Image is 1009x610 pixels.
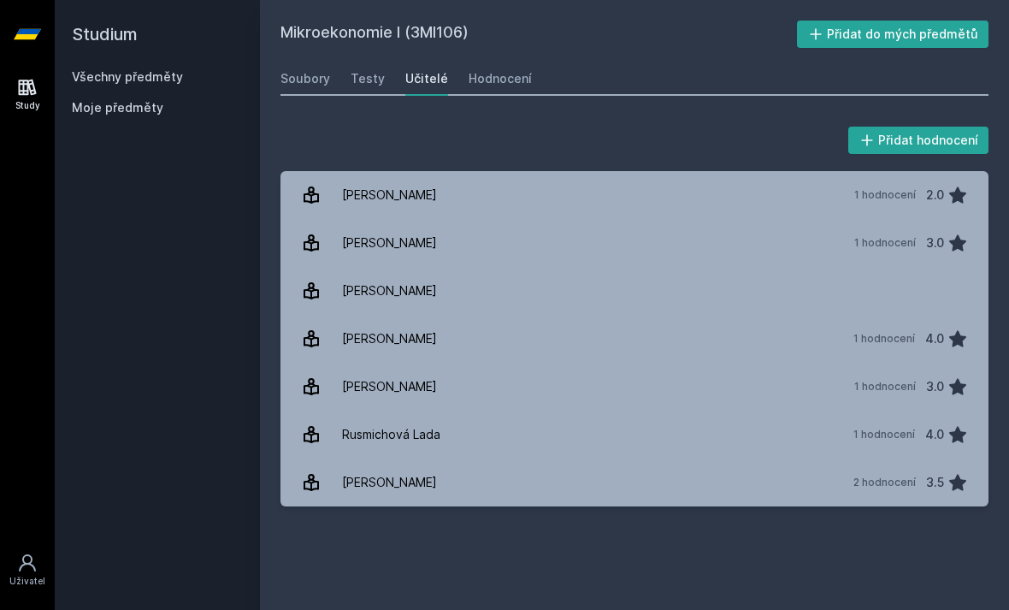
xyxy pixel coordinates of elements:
[926,178,944,212] div: 2.0
[9,575,45,588] div: Uživatel
[342,370,437,404] div: [PERSON_NAME]
[280,315,988,363] a: [PERSON_NAME] 1 hodnocení 4.0
[3,544,51,596] a: Uživatel
[342,178,437,212] div: [PERSON_NAME]
[469,62,532,96] a: Hodnocení
[280,267,988,315] a: [PERSON_NAME]
[280,70,330,87] div: Soubory
[72,99,163,116] span: Moje předměty
[854,188,916,202] div: 1 hodnocení
[469,70,532,87] div: Hodnocení
[342,322,437,356] div: [PERSON_NAME]
[280,171,988,219] a: [PERSON_NAME] 1 hodnocení 2.0
[853,332,915,346] div: 1 hodnocení
[925,322,944,356] div: 4.0
[351,70,385,87] div: Testy
[925,418,944,452] div: 4.0
[280,459,988,506] a: [PERSON_NAME] 2 hodnocení 3.5
[3,68,51,121] a: Study
[926,465,944,500] div: 3.5
[853,476,916,489] div: 2 hodnocení
[405,70,448,87] div: Učitelé
[854,236,916,250] div: 1 hodnocení
[72,69,183,84] a: Všechny předměty
[280,21,797,48] h2: Mikroekonomie I (3MI106)
[15,99,40,112] div: Study
[926,370,944,404] div: 3.0
[926,226,944,260] div: 3.0
[342,274,437,308] div: [PERSON_NAME]
[854,380,916,394] div: 1 hodnocení
[351,62,385,96] a: Testy
[342,465,437,500] div: [PERSON_NAME]
[342,226,437,260] div: [PERSON_NAME]
[405,62,448,96] a: Učitelé
[853,428,915,441] div: 1 hodnocení
[280,411,988,459] a: Rusmichová Lada 1 hodnocení 4.0
[797,21,989,48] button: Přidat do mých předmětů
[280,219,988,267] a: [PERSON_NAME] 1 hodnocení 3.0
[848,127,989,154] button: Přidat hodnocení
[342,418,440,452] div: Rusmichová Lada
[280,62,330,96] a: Soubory
[280,363,988,411] a: [PERSON_NAME] 1 hodnocení 3.0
